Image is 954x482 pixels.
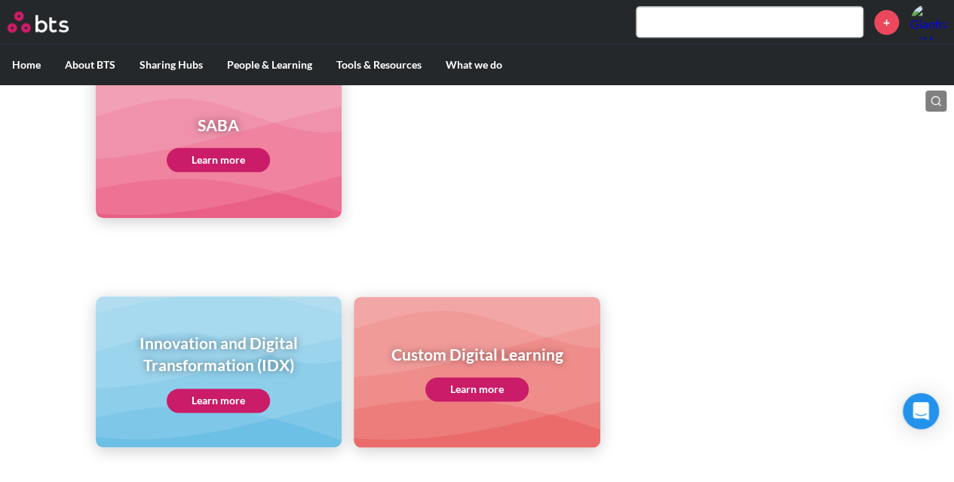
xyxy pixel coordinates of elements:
[215,45,324,84] label: People & Learning
[8,11,69,32] img: BTS Logo
[167,148,270,172] a: Learn more
[167,388,270,413] a: Learn more
[8,11,97,32] a: Go home
[910,4,946,40] a: Profile
[903,393,939,429] div: Open Intercom Messenger
[324,45,434,84] label: Tools & Resources
[910,4,946,40] img: Gianfranco DiMaira
[874,10,899,35] a: +
[391,343,563,365] h1: Custom Digital Learning
[425,377,529,401] a: Learn more
[53,45,127,84] label: About BTS
[167,114,270,136] h1: SABA
[106,332,332,376] h1: Innovation and Digital Transformation (IDX)
[434,45,514,84] label: What we do
[127,45,215,84] label: Sharing Hubs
